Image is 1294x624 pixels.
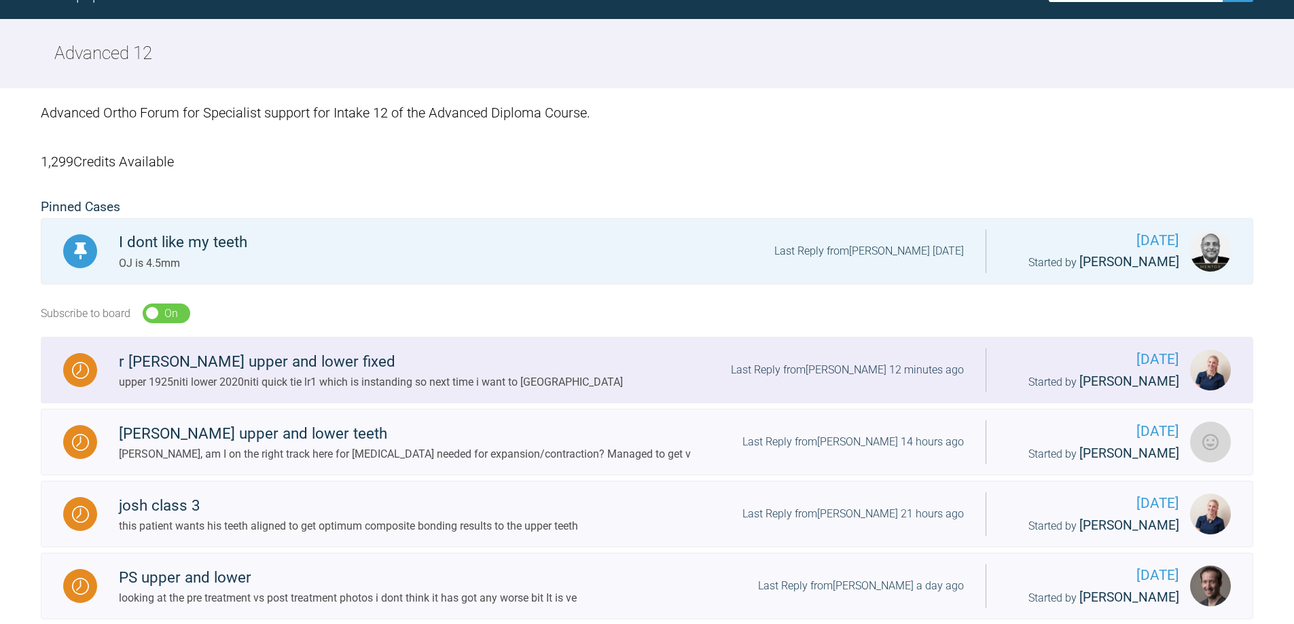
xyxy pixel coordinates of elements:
a: Waiting[PERSON_NAME] upper and lower teeth[PERSON_NAME], am I on the right track here for [MEDICA... [41,409,1253,475]
img: Waiting [72,362,89,379]
img: Pinned [72,242,89,259]
div: OJ is 4.5mm [119,255,247,272]
a: WaitingPS upper and lowerlooking at the pre treatment vs post treatment photos i dont think it ha... [41,553,1253,619]
img: Olivia Nixon [1190,350,1231,390]
div: Started by [1008,515,1179,536]
h2: Pinned Cases [41,197,1253,218]
div: Last Reply from [PERSON_NAME] 14 hours ago [742,433,964,451]
div: Started by [1008,587,1179,608]
div: Started by [1008,443,1179,464]
div: Subscribe to board [41,305,130,323]
div: Started by [1008,371,1179,392]
div: Last Reply from [PERSON_NAME] a day ago [758,577,964,595]
span: [PERSON_NAME] [1079,589,1179,605]
div: this patient wants his teeth aligned to get optimum composite bonding results to the upper teeth [119,517,578,535]
img: Neil Fearns [1190,422,1231,462]
div: Last Reply from [PERSON_NAME] 21 hours ago [742,505,964,523]
img: Utpalendu Bose [1190,231,1231,272]
div: PS upper and lower [119,566,577,590]
span: [DATE] [1008,492,1179,515]
a: Waitingr [PERSON_NAME] upper and lower fixedupper 1925niti lower 2020niti quick tie lr1 which is ... [41,337,1253,403]
a: Waitingjosh class 3this patient wants his teeth aligned to get optimum composite bonding results ... [41,481,1253,547]
div: Last Reply from [PERSON_NAME] 12 minutes ago [731,361,964,379]
div: Advanced Ortho Forum for Specialist support for Intake 12 of the Advanced Diploma Course. [41,88,1253,137]
img: Waiting [72,506,89,523]
img: Waiting [72,578,89,595]
div: Last Reply from [PERSON_NAME] [DATE] [774,242,964,260]
img: Olivia Nixon [1190,494,1231,534]
span: [DATE] [1008,564,1179,587]
a: PinnedI dont like my teethOJ is 4.5mmLast Reply from[PERSON_NAME] [DATE][DATE]Started by [PERSON_... [41,218,1253,285]
span: [DATE] [1008,348,1179,371]
img: Waiting [72,434,89,451]
div: upper 1925niti lower 2020niti quick tie lr1 which is instanding so next time i want to [GEOGRAPHI... [119,373,623,391]
span: [DATE] [1008,420,1179,443]
div: I dont like my teeth [119,230,247,255]
div: Started by [1008,252,1179,273]
span: [PERSON_NAME] [1079,373,1179,389]
div: [PERSON_NAME], am I on the right track here for [MEDICAL_DATA] needed for expansion/contraction? ... [119,445,691,463]
span: [PERSON_NAME] [1079,517,1179,533]
div: looking at the pre treatment vs post treatment photos i dont think it has got any worse bit It is ve [119,589,577,607]
img: James Crouch Baker [1190,566,1231,606]
h2: Advanced 12 [54,39,152,68]
div: r [PERSON_NAME] upper and lower fixed [119,350,623,374]
span: [DATE] [1008,230,1179,252]
div: 1,299 Credits Available [41,137,1253,186]
div: josh class 3 [119,494,578,518]
span: [PERSON_NAME] [1079,445,1179,461]
div: [PERSON_NAME] upper and lower teeth [119,422,691,446]
div: On [164,305,178,323]
span: [PERSON_NAME] [1079,254,1179,270]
